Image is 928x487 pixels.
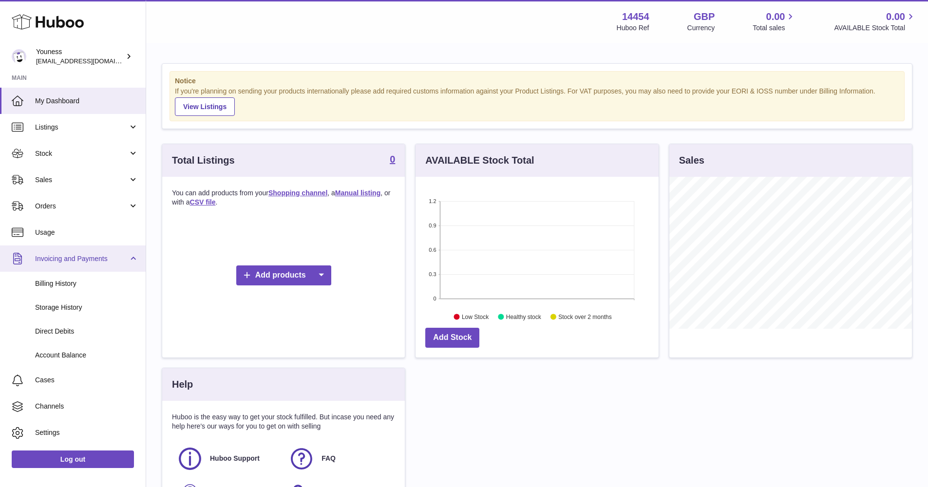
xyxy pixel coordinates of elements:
[617,23,649,33] div: Huboo Ref
[288,446,390,472] a: FAQ
[834,10,916,33] a: 0.00 AVAILABLE Stock Total
[172,378,193,391] h3: Help
[886,10,905,23] span: 0.00
[429,247,436,253] text: 0.6
[12,450,134,468] a: Log out
[694,10,715,23] strong: GBP
[390,154,395,164] strong: 0
[766,10,785,23] span: 0.00
[429,198,436,204] text: 1.2
[35,375,138,385] span: Cases
[35,402,138,411] span: Channels
[35,149,128,158] span: Stock
[35,96,138,106] span: My Dashboard
[35,327,138,336] span: Direct Debits
[35,351,138,360] span: Account Balance
[36,47,124,66] div: Youness
[425,154,534,167] h3: AVAILABLE Stock Total
[35,175,128,185] span: Sales
[35,303,138,312] span: Storage History
[687,23,715,33] div: Currency
[35,428,138,437] span: Settings
[172,154,235,167] h3: Total Listings
[753,10,796,33] a: 0.00 Total sales
[190,198,216,206] a: CSV file
[35,228,138,237] span: Usage
[35,202,128,211] span: Orders
[175,76,899,86] strong: Notice
[622,10,649,23] strong: 14454
[434,296,436,301] text: 0
[35,254,128,263] span: Invoicing and Payments
[175,97,235,116] a: View Listings
[12,49,26,64] img: Elmessouariyouness@gmail.com
[753,23,796,33] span: Total sales
[390,154,395,166] a: 0
[177,446,279,472] a: Huboo Support
[429,271,436,277] text: 0.3
[834,23,916,33] span: AVAILABLE Stock Total
[462,313,489,320] text: Low Stock
[172,188,395,207] p: You can add products from your , a , or with a .
[172,412,395,431] p: Huboo is the easy way to get your stock fulfilled. But incase you need any help here's our ways f...
[268,189,327,197] a: Shopping channel
[175,87,899,116] div: If you're planning on sending your products internationally please add required customs informati...
[335,189,380,197] a: Manual listing
[210,454,260,463] span: Huboo Support
[425,328,479,348] a: Add Stock
[36,57,143,65] span: [EMAIL_ADDRESS][DOMAIN_NAME]
[35,123,128,132] span: Listings
[236,265,331,285] a: Add products
[322,454,336,463] span: FAQ
[679,154,704,167] h3: Sales
[559,313,612,320] text: Stock over 2 months
[429,223,436,228] text: 0.9
[35,279,138,288] span: Billing History
[506,313,542,320] text: Healthy stock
